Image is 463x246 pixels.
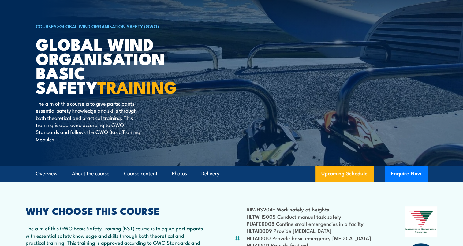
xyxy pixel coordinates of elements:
a: Delivery [201,166,219,182]
a: Photos [172,166,187,182]
a: Global Wind Organisation Safety (GWO) [59,23,159,29]
li: RIIWHS204E Work safely at heights [247,206,375,213]
strong: TRAINING [97,74,177,99]
li: PUAFER008 Confine small emergencies in a facilty [247,220,375,227]
a: Overview [36,166,58,182]
a: About the course [72,166,110,182]
img: Nationally Recognised Training logo. [405,206,438,237]
a: COURSES [36,23,57,29]
li: HLTAID009 Provide [MEDICAL_DATA] [247,227,375,234]
a: Course content [124,166,158,182]
li: HLTAID010 Provide basic emergency [MEDICAL_DATA] [247,234,375,241]
a: Upcoming Schedule [315,166,374,182]
h6: > [36,22,187,30]
p: The aim of this course is to give participants essential safety knowledge and skills through both... [36,100,147,143]
h1: Global Wind Organisation Basic Safety [36,37,187,94]
li: HLTWHS005 Conduct manual task safely [247,213,375,220]
button: Enquire Now [385,166,428,182]
h2: WHY CHOOSE THIS COURSE [26,206,204,215]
